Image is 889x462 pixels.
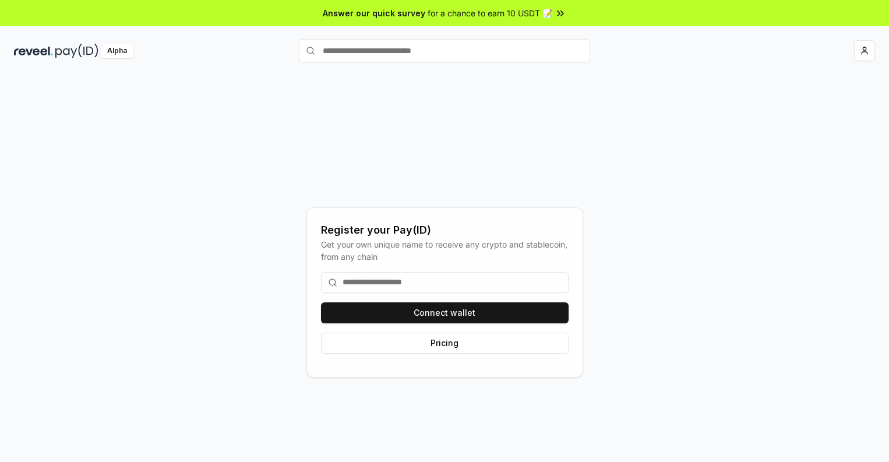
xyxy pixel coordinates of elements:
span: for a chance to earn 10 USDT 📝 [428,7,552,19]
span: Answer our quick survey [323,7,425,19]
div: Alpha [101,44,133,58]
img: pay_id [55,44,98,58]
div: Register your Pay(ID) [321,222,569,238]
button: Pricing [321,333,569,354]
img: reveel_dark [14,44,53,58]
button: Connect wallet [321,302,569,323]
div: Get your own unique name to receive any crypto and stablecoin, from any chain [321,238,569,263]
